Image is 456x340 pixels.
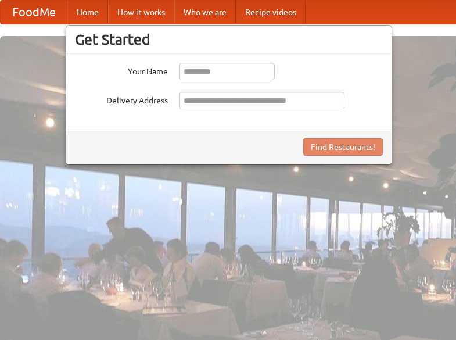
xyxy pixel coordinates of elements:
[174,1,236,24] a: Who we are
[75,31,383,48] h3: Get Started
[1,1,67,24] a: FoodMe
[108,1,174,24] a: How it works
[75,92,168,106] label: Delivery Address
[236,1,306,24] a: Recipe videos
[303,138,383,156] button: Find Restaurants!
[67,1,108,24] a: Home
[75,63,168,77] label: Your Name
